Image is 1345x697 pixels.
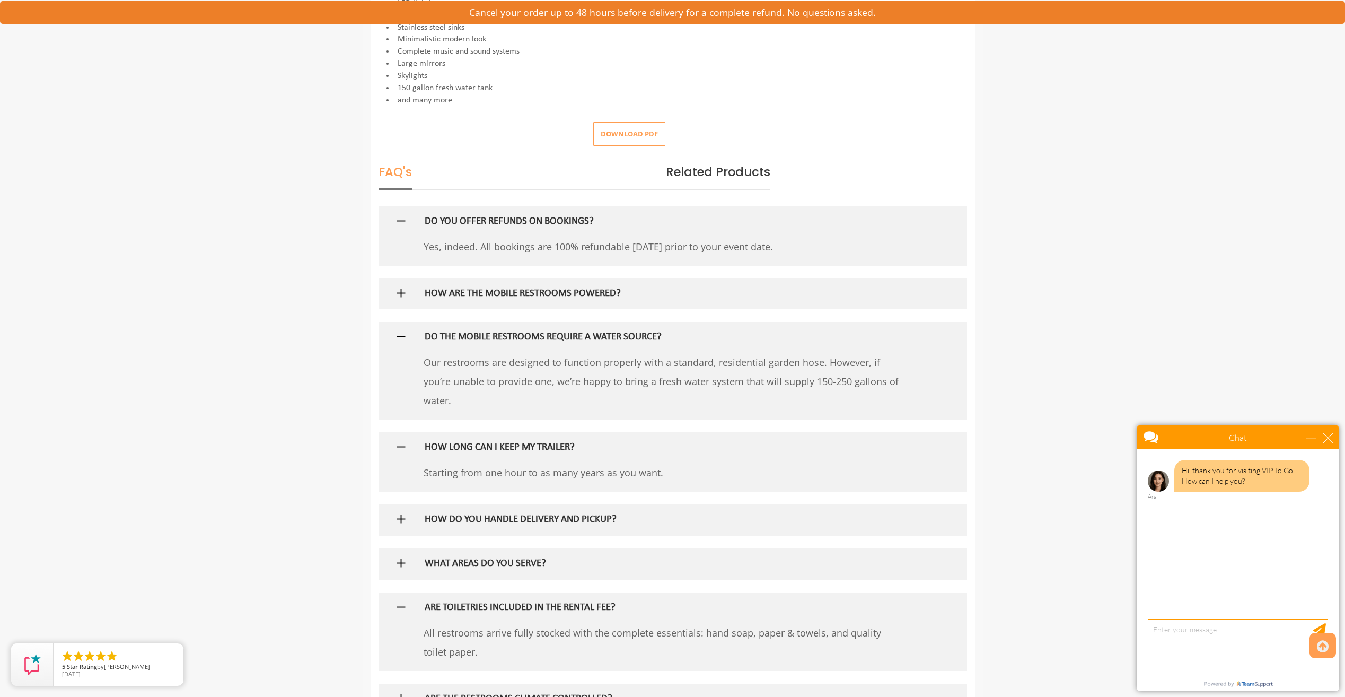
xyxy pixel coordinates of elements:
li:  [106,650,118,663]
h5: ARE TOILETRIES INCLUDED IN THE RENTAL FEE? [425,603,886,614]
span: [PERSON_NAME] [104,663,150,670]
li:  [72,650,85,663]
h5: WHAT AREAS DO YOU SERVE? [425,559,886,570]
img: plus icon sign [394,440,408,454]
img: plus icon sign [394,512,408,526]
button: Download pdf [593,122,665,146]
li:  [83,650,96,663]
h5: HOW LONG CAN I KEEP MY TRAILER? [425,442,886,454]
li:  [61,650,74,663]
li: 150 gallon fresh water tank [379,82,967,94]
span: 5 [62,663,65,670]
img: plus icon sign [394,330,408,343]
li:  [94,650,107,663]
h5: DO YOU OFFER REFUNDS ON BOOKINGS? [425,216,886,228]
span: by [62,664,175,671]
p: Our restrooms are designed to function properly with a standard, residential garden hose. However... [424,353,903,410]
h5: HOW ARE THE MOBILE RESTROOMS POWERED? [425,289,886,300]
li: Complete music and sound systems [379,46,967,58]
span: Star Rating [67,663,97,670]
iframe: Live Chat Box [1131,419,1345,697]
li: Skylights [379,70,967,82]
a: Download pdf [585,129,665,138]
span: FAQ's [379,163,412,190]
p: All restrooms arrive fully stocked with the complete essentials: hand soap, paper & towels, and q... [424,623,903,661]
p: Starting from one hour to as many years as you want. [424,463,903,482]
h5: HOW DO YOU HANDLE DELIVERY AND PICKUP? [425,515,886,526]
img: plus icon sign [394,286,408,300]
li: Large mirrors [379,58,967,70]
img: plus icon sign [394,600,408,614]
span: [DATE] [62,670,81,678]
li: Minimalistic modern look [379,33,967,46]
li: Stainless steel sinks [379,22,967,34]
p: Yes, indeed. All bookings are 100% refundable [DATE] prior to your event date. [424,237,903,256]
li: and many more [379,94,967,107]
img: plus icon sign [394,556,408,570]
img: Review Rating [22,654,43,675]
h5: DO THE MOBILE RESTROOMS REQUIRE A WATER SOURCE? [425,332,886,343]
span: Related Products [666,163,770,180]
img: minus icon sign [394,214,408,228]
